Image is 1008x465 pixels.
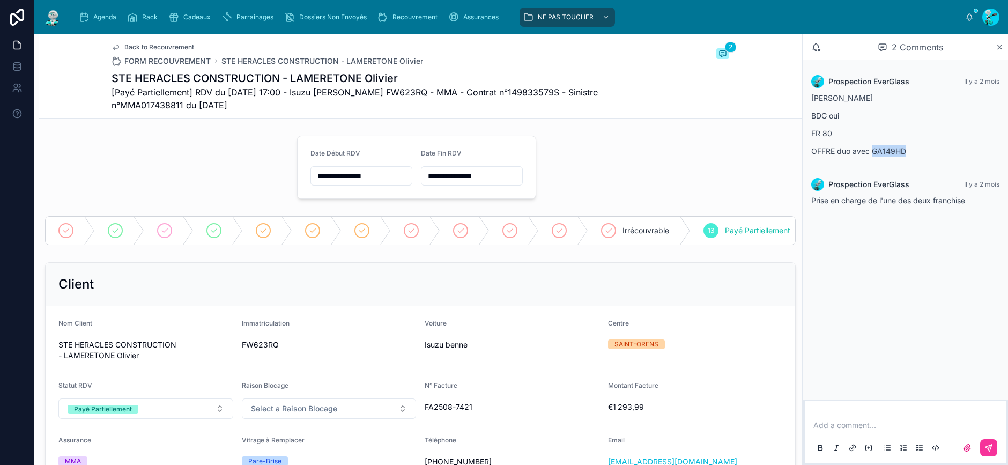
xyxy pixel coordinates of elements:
[811,145,999,157] p: OFFRE duo avec GA149HD
[124,8,165,27] a: Rack
[93,13,116,21] span: Agenda
[608,319,629,327] span: Centre
[242,381,288,389] span: Raison Blocage
[165,8,218,27] a: Cadeaux
[242,398,417,419] button: Select Button
[614,339,658,349] div: SAINT-ORENS
[58,276,94,293] h2: Client
[71,5,965,29] div: scrollable content
[828,76,909,87] span: Prospection EverGlass
[964,180,999,188] span: Il y a 2 mois
[58,436,91,444] span: Assurance
[392,13,438,21] span: Recouvrement
[608,436,625,444] span: Email
[124,43,194,51] span: Back to Recouvrement
[892,41,943,54] span: 2 Comments
[75,8,124,27] a: Agenda
[310,149,360,157] span: Date Début RDV
[608,381,658,389] span: Montant Facture
[74,405,132,414] div: Payé Partiellement
[425,436,456,444] span: Téléphone
[142,13,158,21] span: Rack
[58,398,233,419] button: Select Button
[608,402,783,412] span: €1 293,99
[725,225,790,236] span: Payé Partiellement
[183,13,211,21] span: Cadeaux
[425,319,447,327] span: Voiture
[242,339,417,350] span: FW623RQ
[463,13,499,21] span: Assurances
[236,13,273,21] span: Parrainages
[221,56,423,67] a: STE HERACLES CONSTRUCTION - LAMERETONE Olivier
[242,319,290,327] span: Immatriculation
[425,402,599,412] span: FA2508-7421
[124,56,211,67] span: FORM RECOUVREMENT
[716,48,729,61] button: 2
[811,92,999,104] p: [PERSON_NAME]
[281,8,374,27] a: Dossiers Non Envoyés
[58,319,92,327] span: Nom Client
[964,77,999,85] span: Il y a 2 mois
[218,8,281,27] a: Parrainages
[828,179,909,190] span: Prospection EverGlass
[112,71,649,86] h1: STE HERACLES CONSTRUCTION - LAMERETONE Olivier
[425,381,457,389] span: N° Facture
[811,196,965,205] span: Prise en charge de l'une des deux franchise
[622,225,669,236] span: Irrécouvrable
[58,339,233,361] span: STE HERACLES CONSTRUCTION - LAMERETONE Olivier
[58,381,92,389] span: Statut RDV
[299,13,367,21] span: Dossiers Non Envoyés
[112,56,211,67] a: FORM RECOUVREMENT
[725,42,736,53] span: 2
[421,149,462,157] span: Date Fin RDV
[520,8,615,27] a: NE PAS TOUCHER
[708,226,714,235] span: 13
[445,8,506,27] a: Assurances
[112,43,194,51] a: Back to Recouvrement
[43,9,62,26] img: App logo
[374,8,445,27] a: Recouvrement
[251,403,337,414] span: Select a Raison Blocage
[811,128,999,139] p: FR 80
[811,110,999,121] p: BDG oui
[425,339,599,350] span: Isuzu benne
[112,86,649,112] span: [Payé Partiellement] RDV du [DATE] 17:00 - Isuzu [PERSON_NAME] FW623RQ - MMA - Contrat n°14983357...
[242,436,305,444] span: Vitrage à Remplacer
[538,13,594,21] span: NE PAS TOUCHER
